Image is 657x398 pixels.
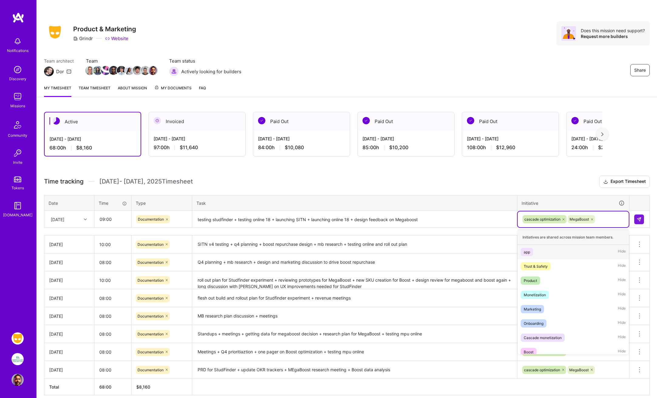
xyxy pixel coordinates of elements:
span: MegaBoost [570,217,589,221]
div: [DATE] [49,349,89,355]
img: Paid Out [258,117,265,124]
div: Onboarding [524,320,543,327]
span: cascade optimization [524,217,560,221]
div: Paid Out [253,112,350,131]
a: My Documents [154,85,192,97]
span: $11,640 [180,144,198,151]
img: Paid Out [363,117,370,124]
a: Team Member Avatar [110,65,117,76]
span: Documentation [138,296,164,300]
span: Actively looking for builders [181,68,241,75]
span: Hide [618,348,626,356]
textarea: MB research plan discussion + meetings [193,308,516,324]
a: Team Member Avatar [125,65,133,76]
img: Actively looking for builders [169,67,179,76]
input: HH:MM [94,236,131,252]
a: Team Member Avatar [86,65,94,76]
div: [DOMAIN_NAME] [3,212,32,218]
div: Active [45,112,141,131]
img: Submit [637,217,642,222]
span: Hide [618,291,626,299]
img: User Avatar [12,374,24,386]
i: icon CompanyGray [73,36,78,41]
textarea: Q4 planning + mb research + design and marketing discussion to drive boost repurchase [193,254,516,271]
div: [DATE] [49,367,89,373]
img: Team Member Avatar [133,66,142,75]
span: $10,080 [285,144,304,151]
span: $8,160 [76,145,92,151]
textarea: Standups + meetings + getting data for megaboost decision + research plan for MegaBoost + testing... [193,326,516,342]
span: Team status [169,58,241,64]
img: Invoiced [154,117,161,124]
div: [DATE] - [DATE] [49,136,136,142]
th: Task [192,195,517,211]
th: Date [44,195,94,211]
img: Team Member Avatar [117,66,126,75]
a: Team Member Avatar [102,65,110,76]
img: Team Member Avatar [101,66,110,75]
img: logo [12,12,24,23]
input: HH:MM [94,290,131,306]
img: bell [12,35,24,47]
div: Dor [56,68,64,75]
textarea: SITN v4 testing + q4 planning + boost repurchase design + mb research + testing online and roll o... [193,236,516,253]
img: teamwork [12,91,24,103]
span: Hide [618,305,626,313]
span: Documentation [138,260,164,265]
textarea: roll out plan for Studfinder experiment + reviewing prototypes for MegaBoost + new SKU creation f... [193,272,516,289]
div: 97:00 h [154,144,240,151]
span: Hide [618,248,626,256]
span: Documentation [138,368,164,372]
span: Time tracking [44,178,83,185]
span: Documentation [138,217,164,221]
div: [DATE] [49,331,89,337]
div: 84:00 h [258,144,345,151]
a: About Mission [118,85,147,97]
img: Paid Out [467,117,474,124]
input: HH:MM [94,344,131,360]
input: HH:MM [94,272,131,288]
img: We Are The Merchants: Founding Product Manager, Merchant Collective [12,353,24,365]
div: Cascade monetization [524,335,562,341]
div: Tokens [12,185,24,191]
div: Monetization [524,292,546,298]
div: Does this mission need support? [581,28,645,33]
img: Community [10,118,25,132]
span: cascade optimization [524,350,560,354]
button: Export Timesheet [599,176,650,188]
div: 68:00 h [49,145,136,151]
div: Product [524,277,537,284]
span: Documentation [138,332,164,336]
div: [DATE] [49,259,89,266]
div: Grindr [73,35,93,42]
span: Documentation [138,350,164,354]
span: $ 8,160 [136,384,150,389]
input: HH:MM [95,211,131,227]
div: [DATE] [49,313,89,319]
span: Documentation [138,242,164,247]
img: Paid Out [571,117,579,124]
div: [DATE] [51,216,64,222]
div: Boost [524,349,533,355]
div: Request more builders [581,33,645,39]
span: Team architect [44,58,74,64]
img: guide book [12,200,24,212]
a: Team Member Avatar [149,65,157,76]
img: Invite [12,147,24,159]
span: Share [634,67,646,73]
img: Company Logo [44,24,66,40]
img: Team Member Avatar [141,66,150,75]
div: app [524,249,530,255]
a: Website [105,35,128,42]
h3: Product & Marketing [73,25,136,33]
i: icon Chevron [84,218,87,221]
div: Initiatives are shared across mission team members. [518,230,629,245]
img: Grindr: Product & Marketing [12,332,24,345]
span: Team [86,58,157,64]
div: Missions [10,103,25,109]
a: We Are The Merchants: Founding Product Manager, Merchant Collective [10,353,25,365]
div: Discovery [9,76,26,82]
i: icon Mail [66,69,71,74]
div: Time [99,200,127,206]
th: Type [131,195,192,211]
